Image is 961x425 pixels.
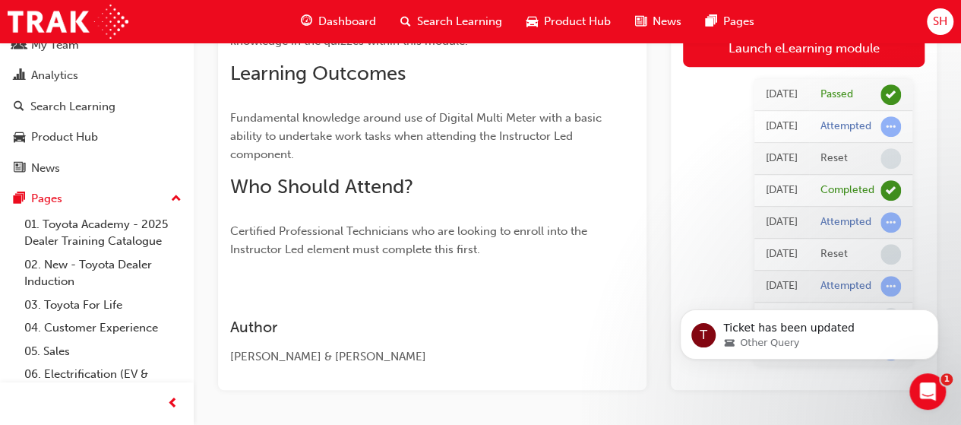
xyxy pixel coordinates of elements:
[230,111,605,161] span: Fundamental knowledge around use of Digital Multi Meter with a basic ability to undertake work ta...
[230,348,634,366] div: [PERSON_NAME] & [PERSON_NAME]
[6,185,188,213] button: Pages
[18,363,188,403] a: 06. Electrification (EV & Hybrid)
[635,12,646,31] span: news-icon
[167,395,179,414] span: prev-icon
[723,13,754,30] span: Pages
[318,13,376,30] span: Dashboard
[880,180,901,201] span: learningRecordVerb_COMPLETE-icon
[18,293,188,317] a: 03. Toyota For Life
[880,212,901,233] span: learningRecordVerb_ATTEMPT-icon
[766,118,798,135] div: Wed Sep 17 2025 10:39:10 GMT+1000 (Australian Eastern Standard Time)
[880,84,901,105] span: learningRecordVerb_PASS-icon
[31,128,98,146] div: Product Hub
[171,189,182,209] span: up-icon
[18,213,188,253] a: 01. Toyota Academy - 2025 Dealer Training Catalogue
[417,13,502,30] span: Search Learning
[933,13,947,30] span: SH
[18,253,188,293] a: 02. New - Toyota Dealer Induction
[31,190,62,208] div: Pages
[880,148,901,169] span: learningRecordVerb_NONE-icon
[301,12,312,31] span: guage-icon
[18,340,188,363] a: 05. Sales
[940,373,953,385] span: 1
[6,93,188,121] a: Search Learning
[6,123,188,151] a: Product Hub
[820,183,874,198] div: Completed
[820,119,871,134] div: Attempted
[623,6,694,37] a: news-iconNews
[18,316,188,340] a: 04. Customer Experience
[766,150,798,167] div: Wed Sep 17 2025 10:39:09 GMT+1000 (Australian Eastern Standard Time)
[6,154,188,182] a: News
[14,192,25,206] span: pages-icon
[400,12,411,31] span: search-icon
[31,36,79,54] div: My Team
[14,69,25,83] span: chart-icon
[653,13,681,30] span: News
[880,116,901,137] span: learningRecordVerb_ATTEMPT-icon
[880,244,901,265] span: learningRecordVerb_NONE-icon
[706,12,717,31] span: pages-icon
[30,98,115,116] div: Search Learning
[820,247,848,262] div: Reset
[909,373,946,410] iframe: Intercom live chat
[683,29,925,67] a: Launch eLearning module
[766,182,798,199] div: Wed Sep 17 2025 10:38:29 GMT+1000 (Australian Eastern Standard Time)
[230,175,413,198] span: Who Should Attend?
[820,151,848,166] div: Reset
[6,62,188,90] a: Analytics
[230,224,590,256] span: Certified Professional Technicians who are looking to enroll into the Instructor Led element must...
[230,319,634,336] h3: Author
[694,6,767,37] a: pages-iconPages
[14,39,25,52] span: people-icon
[388,6,514,37] a: search-iconSearch Learning
[526,12,538,31] span: car-icon
[544,13,611,30] span: Product Hub
[927,8,953,35] button: SH
[6,31,188,59] a: My Team
[14,131,25,144] span: car-icon
[31,67,78,84] div: Analytics
[514,6,623,37] a: car-iconProduct Hub
[766,214,798,231] div: Wed Sep 17 2025 08:55:16 GMT+1000 (Australian Eastern Standard Time)
[820,87,853,102] div: Passed
[14,162,25,176] span: news-icon
[8,5,128,39] img: Trak
[820,215,871,230] div: Attempted
[230,62,406,85] span: Learning Outcomes
[766,86,798,103] div: Wed Sep 17 2025 10:40:18 GMT+1000 (Australian Eastern Standard Time)
[289,6,388,37] a: guage-iconDashboard
[880,276,901,297] span: learningRecordVerb_ATTEMPT-icon
[657,278,961,384] iframe: Intercom notifications message
[766,246,798,263] div: Wed Sep 17 2025 08:55:15 GMT+1000 (Australian Eastern Standard Time)
[14,100,24,114] span: search-icon
[31,160,60,177] div: News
